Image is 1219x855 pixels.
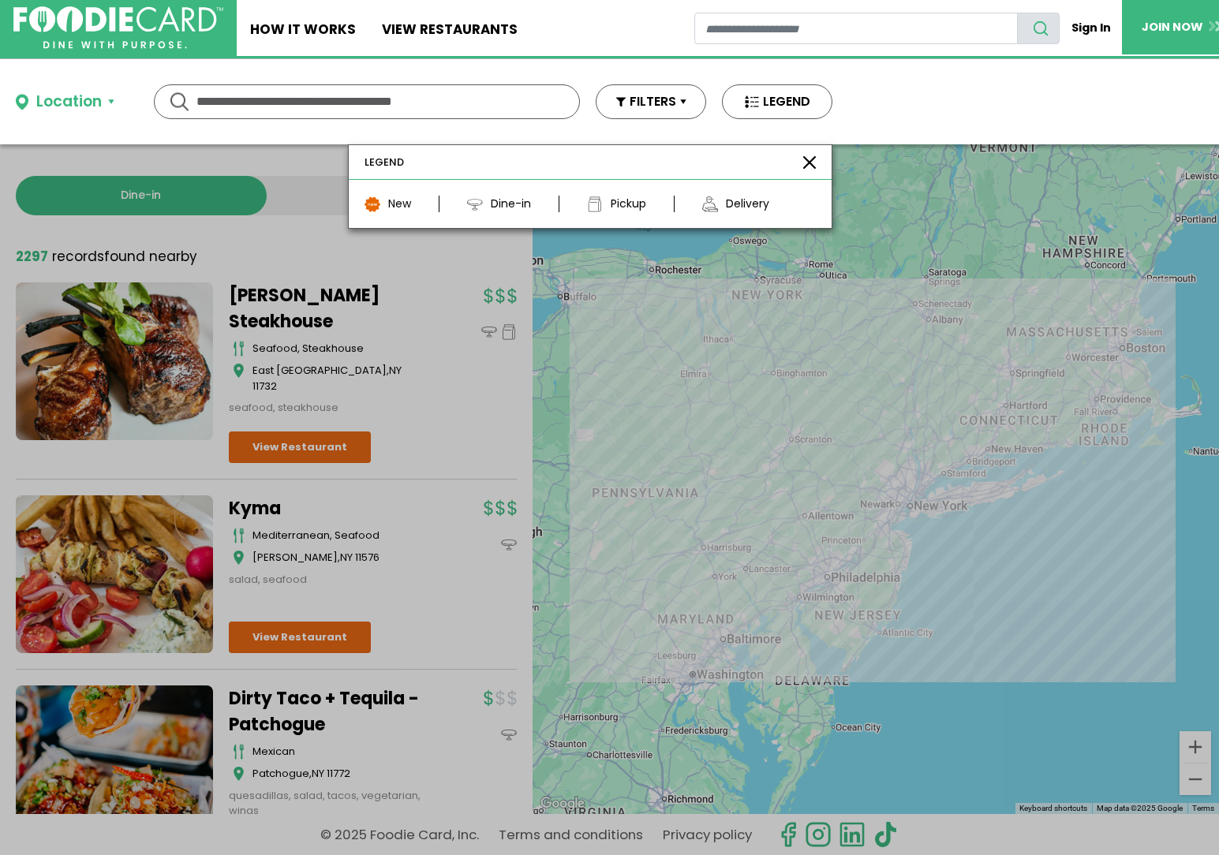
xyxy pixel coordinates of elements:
img: icon-takeout.svg [587,196,603,212]
div: Location [36,91,102,114]
div: Delivery [726,196,769,212]
input: restaurant search [694,13,1018,44]
button: Location [16,91,114,114]
button: LEGEND [722,84,832,119]
div: New [388,196,411,212]
div: Pickup [611,196,646,212]
img: icon_delivery.png [702,196,718,212]
button: FILTERS [596,84,706,119]
img: icon-dine-in.svg [467,196,483,212]
div: LEGEND [365,155,404,170]
a: Sign In [1060,13,1122,43]
img: icon-new.svg [365,196,380,212]
div: Dine-in [491,196,531,212]
img: FoodieCard; Eat, Drink, Save, Donate [13,6,223,49]
button: search [1017,13,1060,44]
